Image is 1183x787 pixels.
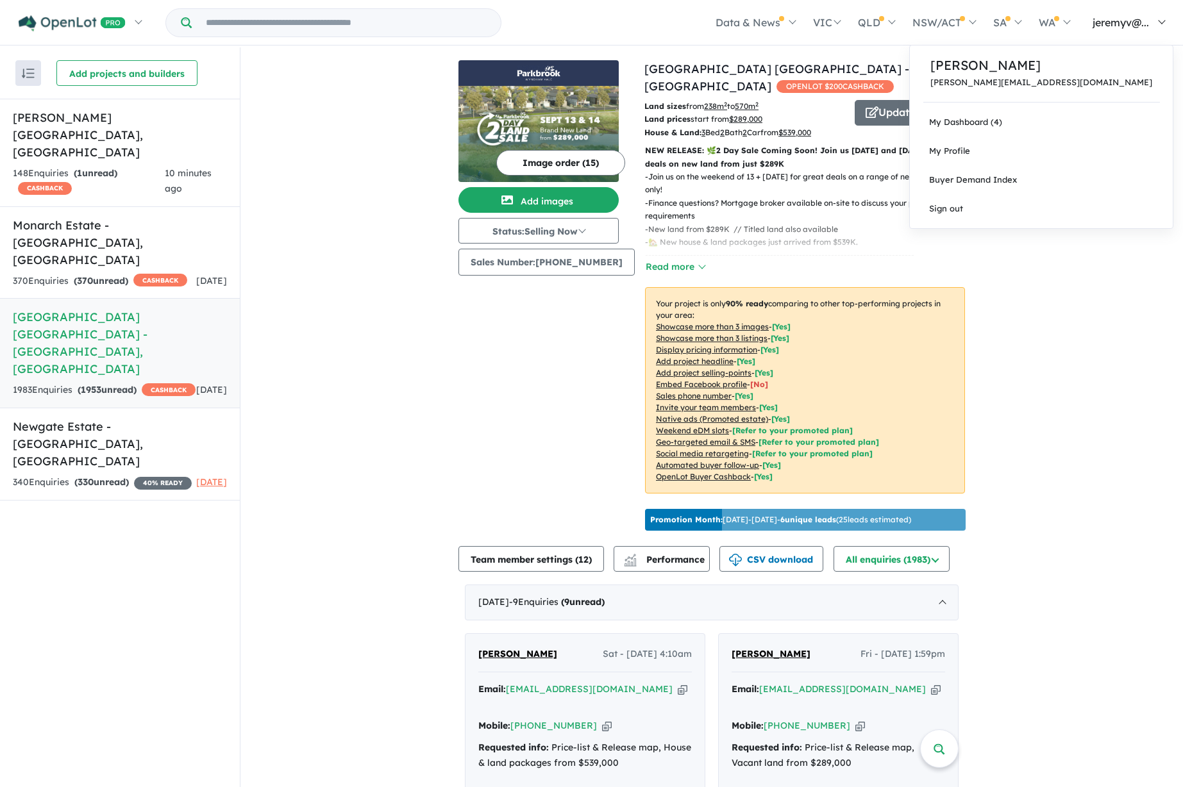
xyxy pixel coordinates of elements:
[678,683,687,696] button: Copy
[656,391,732,401] u: Sales phone number
[626,554,705,565] span: Performance
[644,100,845,113] p: from
[78,384,137,395] strong: ( unread)
[74,275,128,286] strong: ( unread)
[732,426,853,435] span: [Refer to your promoted plan]
[656,322,769,331] u: Showcase more than 3 images
[910,137,1173,165] a: My Profile
[910,165,1173,194] a: Buyer Demand Index
[780,515,836,524] b: 6 unique leads
[578,554,589,565] span: 12
[496,150,625,176] button: Image order (15)
[732,740,945,771] div: Price-list & Release map, Vacant land from $289,000
[478,683,506,695] strong: Email:
[732,648,810,659] span: [PERSON_NAME]
[656,333,768,343] u: Showcase more than 3 listings
[74,476,129,488] strong: ( unread)
[743,128,747,137] u: 2
[13,109,227,161] h5: [PERSON_NAME][GEOGRAPHIC_DATA] , [GEOGRAPHIC_DATA]
[624,558,637,567] img: bar-chart.svg
[732,720,764,731] strong: Mobile:
[81,384,101,395] span: 1953
[732,647,810,662] a: [PERSON_NAME]
[656,356,734,366] u: Add project headline
[778,128,811,137] u: $ 539,000
[726,299,768,308] b: 90 % ready
[931,683,941,696] button: Copy
[701,128,705,137] u: 3
[464,65,614,81] img: Parkbrook Wyndham Vale Estate - Manor Lakes Logo
[754,472,773,481] span: [Yes]
[625,554,636,561] img: line-chart.svg
[855,719,865,733] button: Copy
[735,391,753,401] span: [ Yes ]
[142,383,196,396] span: CASHBACK
[644,128,701,137] b: House & Land:
[930,56,1152,75] a: [PERSON_NAME]
[656,345,757,354] u: Display pricing information
[762,460,781,470] span: [Yes]
[509,596,605,608] span: - 9 Enquir ies
[56,60,197,86] button: Add projects and builders
[910,108,1173,137] a: My Dashboard (4)
[735,101,759,111] u: 570 m
[729,114,762,124] u: $ 289,000
[13,274,187,289] div: 370 Enquir ies
[458,86,619,182] img: Parkbrook Wyndham Vale Estate - Manor Lakes
[18,182,72,195] span: CASHBACK
[759,402,778,412] span: [ Yes ]
[759,437,879,447] span: [Refer to your promoted plan]
[13,308,227,377] h5: [GEOGRAPHIC_DATA] [GEOGRAPHIC_DATA] - [GEOGRAPHIC_DATA] , [GEOGRAPHIC_DATA]
[134,477,192,490] span: 40 % READY
[465,584,959,620] div: [DATE]
[74,167,117,179] strong: ( unread)
[644,126,845,139] p: Bed Bath Car from
[656,426,729,435] u: Weekend eDM slots
[650,515,723,524] b: Promotion Month:
[644,101,686,111] b: Land sizes
[77,167,82,179] span: 1
[755,101,759,108] sup: 2
[764,720,850,731] a: [PHONE_NUMBER]
[196,275,227,286] span: [DATE]
[656,460,759,470] u: Automated buyer follow-up
[506,683,673,695] a: [EMAIL_ADDRESS][DOMAIN_NAME]
[13,475,192,490] div: 340 Enquir ies
[656,368,751,377] u: Add project selling-points
[759,683,926,695] a: [EMAIL_ADDRESS][DOMAIN_NAME]
[772,322,791,331] span: [ Yes ]
[165,167,212,194] span: 10 minutes ago
[458,546,604,572] button: Team member settings (12)
[834,546,950,572] button: All enquiries (1983)
[478,648,557,659] span: [PERSON_NAME]
[855,100,948,126] button: Update (14)
[603,647,692,662] span: Sat - [DATE] 4:10am
[645,170,975,197] p: - Join us on the weekend of 13 + [DATE] for great deals on a range of new land - 2 days only!
[196,384,227,395] span: [DATE]
[645,260,705,274] button: Read more
[645,249,975,261] p: - -----------------------------------------------------------------------------------
[133,274,187,286] span: CASHBACK
[776,80,894,93] span: OPENLOT $ 200 CASHBACK
[910,194,1173,223] a: Sign out
[645,223,975,236] p: - New land from $289K // Titled land also available
[930,78,1152,87] a: [PERSON_NAME][EMAIL_ADDRESS][DOMAIN_NAME]
[656,402,756,412] u: Invite your team members
[19,15,126,31] img: Openlot PRO Logo White
[771,333,789,343] span: [ Yes ]
[656,437,755,447] u: Geo-targeted email & SMS
[1093,16,1149,29] span: jeremyv@...
[458,218,619,244] button: Status:Selling Now
[645,197,975,223] p: - Finance questions? Mortgage broker available on-site to discuss your personal requirements
[656,472,751,481] u: OpenLot Buyer Cashback
[737,356,755,366] span: [ Yes ]
[752,449,873,458] span: [Refer to your promoted plan]
[860,647,945,662] span: Fri - [DATE] 1:59pm
[13,166,165,197] div: 148 Enquir ies
[656,414,768,424] u: Native ads (Promoted estate)
[644,62,909,94] a: [GEOGRAPHIC_DATA] [GEOGRAPHIC_DATA] - [GEOGRAPHIC_DATA]
[22,69,35,78] img: sort.svg
[13,383,196,398] div: 1983 Enquir ies
[194,9,498,37] input: Try estate name, suburb, builder or developer
[602,719,612,733] button: Copy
